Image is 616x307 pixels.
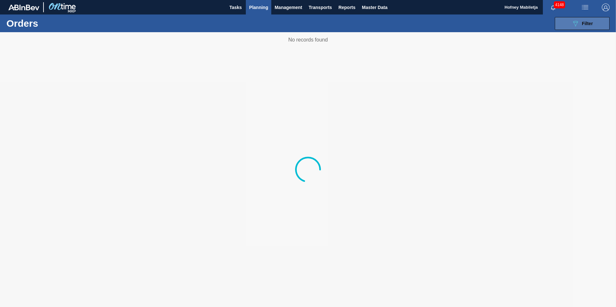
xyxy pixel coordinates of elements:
[554,1,565,8] span: 4148
[8,5,39,10] img: TNhmsLtSVTkK8tSr43FrP2fwEKptu5GPRR3wAAAABJRU5ErkJggg==
[581,4,589,11] img: userActions
[338,4,355,11] span: Reports
[228,4,243,11] span: Tasks
[6,20,103,27] h1: Orders
[309,4,332,11] span: Transports
[249,4,268,11] span: Planning
[602,4,610,11] img: Logout
[543,3,563,12] button: Notifications
[582,21,593,26] span: Filter
[362,4,387,11] span: Master Data
[274,4,302,11] span: Management
[555,17,610,30] button: Filter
